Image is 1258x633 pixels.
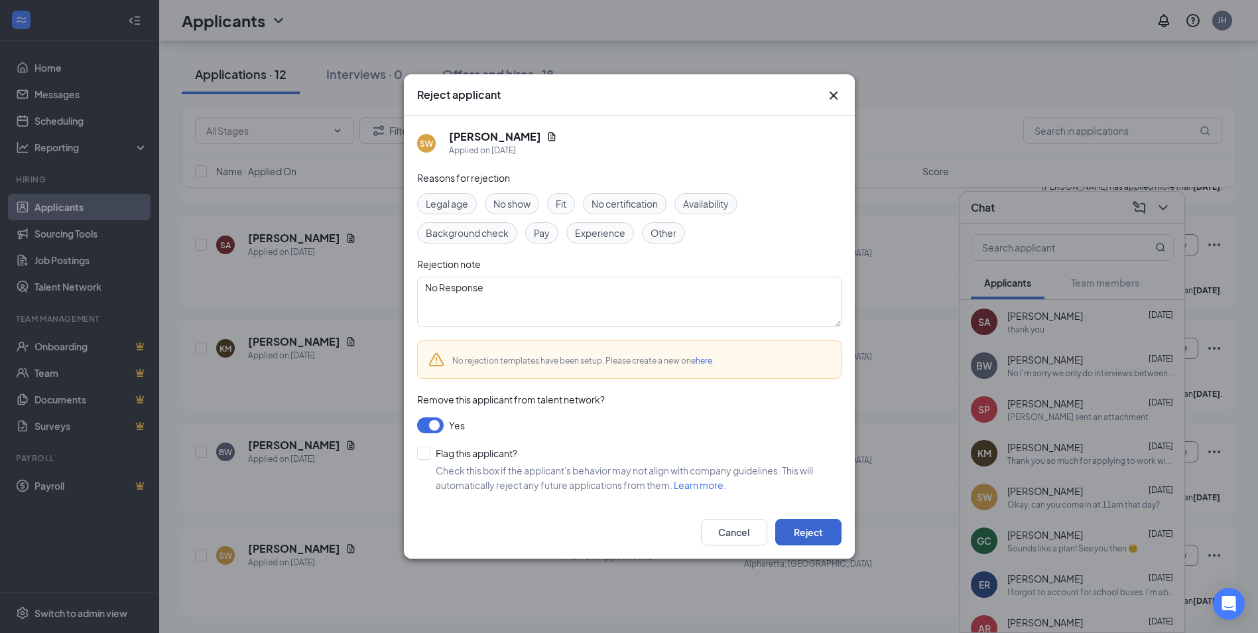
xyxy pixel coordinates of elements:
textarea: No Response [417,277,842,327]
div: Applied on [DATE] [449,144,557,157]
span: Other [651,226,676,240]
svg: Document [546,131,557,142]
div: SW [420,138,433,149]
span: Reasons for rejection [417,172,510,184]
span: Experience [575,226,625,240]
button: Cancel [701,519,767,545]
svg: Cross [826,88,842,104]
span: Rejection note [417,258,481,270]
span: No certification [592,196,658,211]
span: Availability [683,196,729,211]
span: No show [493,196,531,211]
h3: Reject applicant [417,88,501,102]
svg: Warning [428,352,444,368]
span: Check this box if the applicant's behavior may not align with company guidelines. This will autom... [436,464,813,491]
span: Legal age [426,196,468,211]
span: Pay [534,226,550,240]
span: Fit [556,196,566,211]
button: Close [826,88,842,104]
span: Yes [449,417,465,433]
h5: [PERSON_NAME] [449,129,541,144]
span: Background check [426,226,509,240]
button: Reject [775,519,842,545]
span: Remove this applicant from talent network? [417,393,605,405]
a: Learn more. [674,479,726,491]
a: here [696,356,712,366]
span: No rejection templates have been setup. Please create a new one . [452,356,714,366]
div: Open Intercom Messenger [1213,588,1245,620]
